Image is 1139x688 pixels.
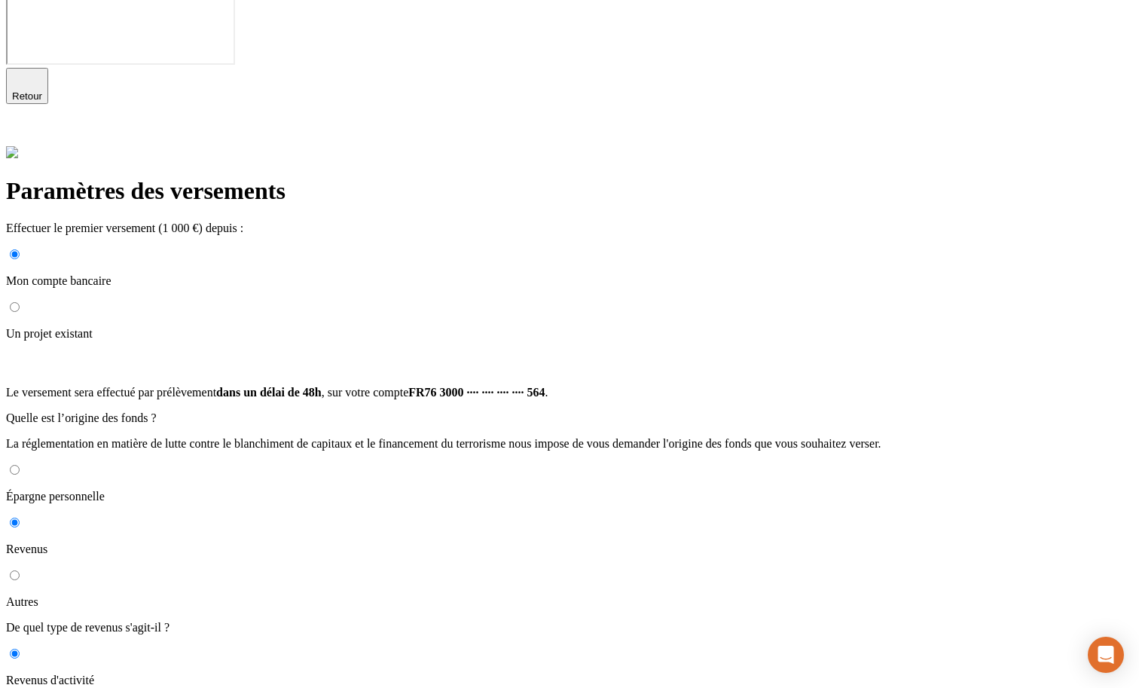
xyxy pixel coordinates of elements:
input: Autres [10,570,20,580]
div: Open Intercom Messenger [1088,637,1124,673]
p: Effectuer le premier versement (1 000 €) depuis : [6,222,1133,235]
p: Autres [6,595,1133,609]
span: Le versement sera effectué par prélèvement [6,386,216,399]
span: . [545,386,548,399]
p: Revenus d'activité [6,674,1133,687]
p: Un projet existant [6,327,1133,341]
input: Revenus d'activité [10,649,20,659]
input: Revenus [10,518,20,527]
span: dans un délai de 48h [216,386,322,399]
input: Épargne personnelle [10,465,20,475]
span: Retour [12,90,42,102]
p: Quelle est l’origine des fonds ? [6,411,1133,425]
p: La réglementation en matière de lutte contre le blanchiment de capitaux et le financement du terr... [6,437,1133,451]
p: De quel type de revenus s'agit-il ? [6,621,1133,634]
p: Mon compte bancaire [6,274,1133,288]
p: Épargne personnelle [6,490,1133,503]
input: Mon compte bancaire [10,249,20,259]
p: Revenus [6,543,1133,556]
input: Un projet existant [10,302,20,312]
span: , sur votre compte [322,386,409,399]
button: Retour [6,68,48,104]
span: FR76 3000 ···· ···· ···· ···· 564 [408,386,545,399]
img: alexis.png [6,146,18,158]
h1: Paramètres des versements [6,177,1133,205]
